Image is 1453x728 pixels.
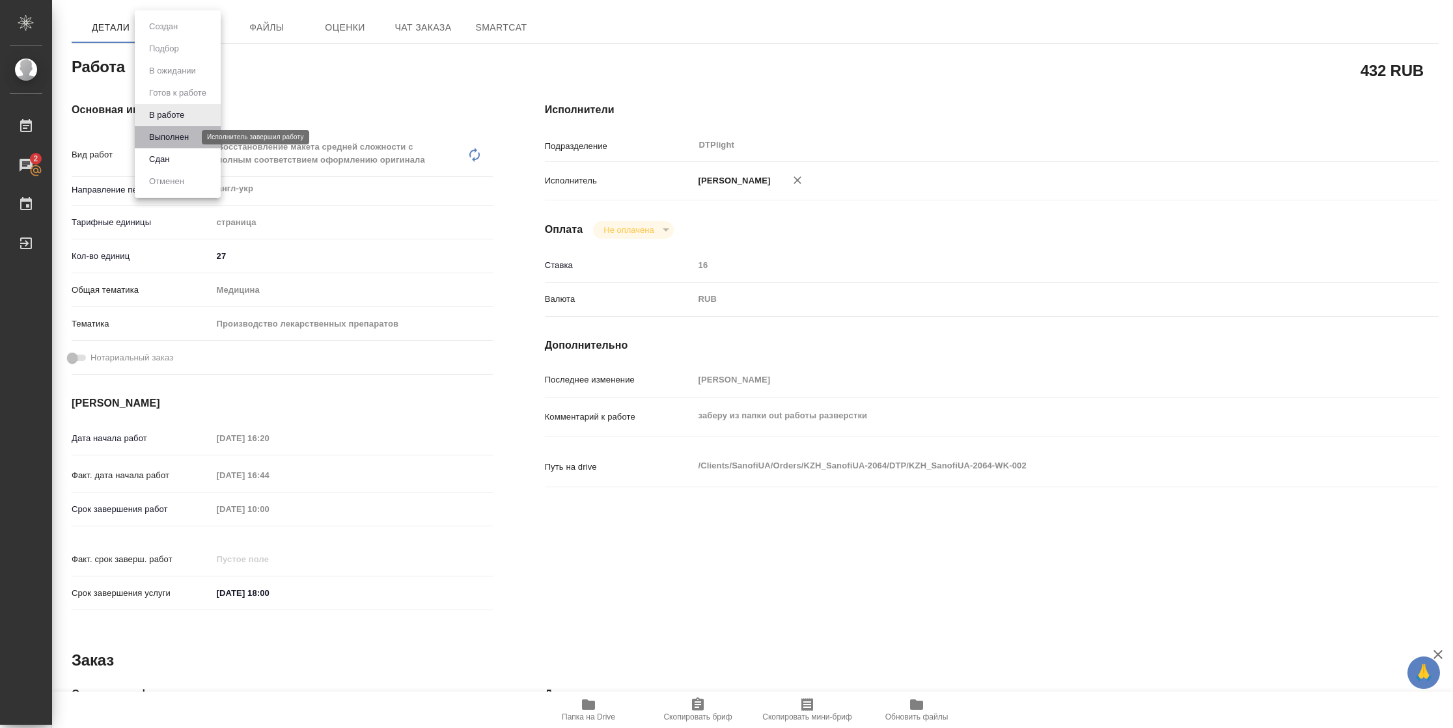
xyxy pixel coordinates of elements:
button: Выполнен [145,130,193,144]
button: Подбор [145,42,183,56]
button: Сдан [145,152,173,167]
button: Готов к работе [145,86,210,100]
button: Отменен [145,174,188,189]
button: В ожидании [145,64,200,78]
button: Создан [145,20,182,34]
button: В работе [145,108,188,122]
